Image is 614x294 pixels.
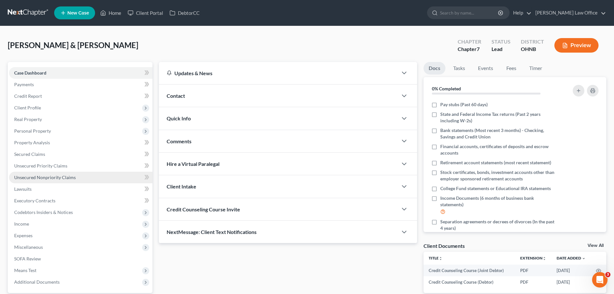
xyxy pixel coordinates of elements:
[14,140,50,145] span: Property Analysis
[440,169,555,182] span: Stock certificates, bonds, investment accounts other than employer sponsored retirement accounts
[167,138,191,144] span: Comments
[124,7,166,19] a: Client Portal
[440,195,555,208] span: Income Documents (6 months of business bank statements)
[432,86,461,91] strong: 0% Completed
[14,105,41,110] span: Client Profile
[14,93,42,99] span: Credit Report
[9,172,152,183] a: Unsecured Nonpriority Claims
[14,128,51,134] span: Personal Property
[429,256,443,260] a: Titleunfold_more
[14,186,32,192] span: Lawsuits
[521,46,544,53] div: OHNB
[524,62,547,75] a: Timer
[605,272,610,277] span: 3
[458,46,481,53] div: Chapter
[14,163,67,168] span: Unsecured Priority Claims
[477,46,480,52] span: 7
[9,160,152,172] a: Unsecured Priority Claims
[14,256,41,261] span: SOFA Review
[440,143,555,156] span: Financial accounts, certificates of deposits and escrow accounts
[501,62,521,75] a: Fees
[9,90,152,102] a: Credit Report
[440,101,488,108] span: Pay stubs (Past 60 days)
[166,7,203,19] a: DebtorCC
[588,243,604,248] a: View All
[14,198,55,203] span: Executory Contracts
[424,242,465,249] div: Client Documents
[440,127,555,140] span: Bank statements (Most recent 3 months) - Checking, Savings and Credit Union
[492,46,511,53] div: Lead
[458,38,481,46] div: Chapter
[440,218,555,231] span: Separation agreements or decrees of divorces (In the past 4 years)
[510,7,531,19] a: Help
[9,148,152,160] a: Secured Claims
[424,62,445,75] a: Docs
[492,38,511,46] div: Status
[551,276,591,288] td: [DATE]
[14,233,33,238] span: Expenses
[167,206,240,212] span: Credit Counseling Course Invite
[9,253,152,265] a: SOFA Review
[14,209,73,215] span: Codebtors Insiders & Notices
[440,111,555,124] span: State and Federal Income Tax returns (Past 2 years including W-2s)
[97,7,124,19] a: Home
[14,279,60,285] span: Additional Documents
[67,11,89,15] span: New Case
[448,62,470,75] a: Tasks
[14,244,43,250] span: Miscellaneous
[515,276,551,288] td: PDF
[167,93,185,99] span: Contact
[14,82,34,87] span: Payments
[532,7,606,19] a: [PERSON_NAME] Law Office
[14,268,36,273] span: Means Test
[515,265,551,276] td: PDF
[8,40,138,50] span: [PERSON_NAME] & [PERSON_NAME]
[424,276,515,288] td: Credit Counseling Course (Debtor)
[9,79,152,90] a: Payments
[557,256,586,260] a: Date Added expand_more
[520,256,546,260] a: Extensionunfold_more
[551,265,591,276] td: [DATE]
[14,221,29,227] span: Income
[592,272,608,288] iframe: Intercom live chat
[9,67,152,79] a: Case Dashboard
[9,195,152,207] a: Executory Contracts
[440,7,499,19] input: Search by name...
[440,185,551,192] span: College Fund statements or Educational IRA statements
[439,257,443,260] i: unfold_more
[167,183,196,189] span: Client Intake
[424,265,515,276] td: Credit Counseling Course (Joint Debtor)
[167,115,191,121] span: Quick Info
[167,229,257,235] span: NextMessage: Client Text Notifications
[167,70,390,76] div: Updates & News
[14,70,46,76] span: Case Dashboard
[554,38,599,53] button: Preview
[9,137,152,148] a: Property Analysis
[473,62,498,75] a: Events
[521,38,544,46] div: District
[167,161,219,167] span: Hire a Virtual Paralegal
[542,257,546,260] i: unfold_more
[440,159,551,166] span: Retirement account statements (most recent statement)
[14,117,42,122] span: Real Property
[9,183,152,195] a: Lawsuits
[14,175,76,180] span: Unsecured Nonpriority Claims
[582,257,586,260] i: expand_more
[14,151,45,157] span: Secured Claims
